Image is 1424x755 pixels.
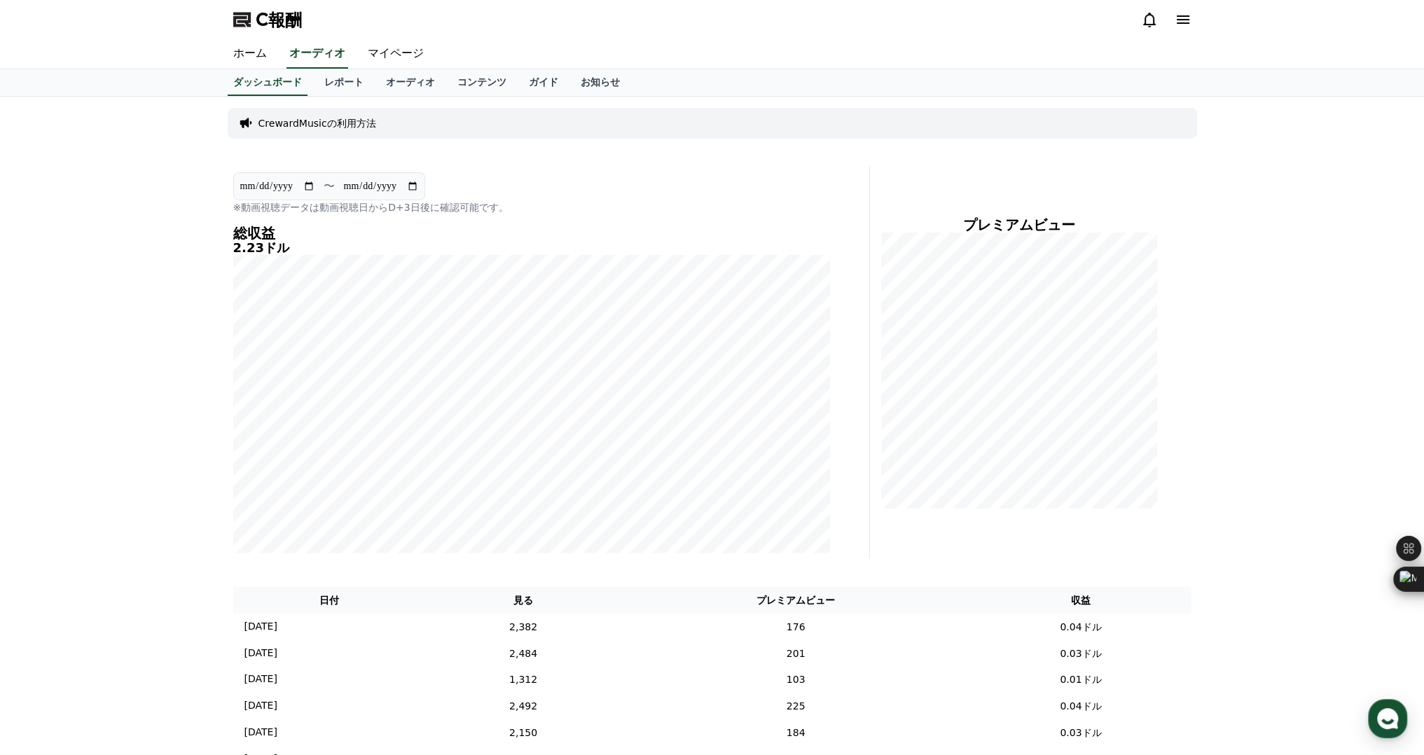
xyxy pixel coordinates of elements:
font: レポート [324,76,364,88]
font: 〜 [324,179,335,193]
font: 見る [513,595,533,606]
font: [DATE] [244,673,277,684]
font: [DATE] [244,647,277,658]
a: お知らせ [569,69,631,96]
a: Messages [92,444,181,479]
a: オーディオ [375,69,446,96]
font: 日付 [319,595,339,606]
font: 2,382 [509,621,537,632]
font: お知らせ [581,76,620,88]
font: 2.23ドル [233,240,289,255]
font: オーディオ [386,76,435,88]
font: 2,150 [509,726,537,737]
font: ガイド [529,76,558,88]
font: 0.04ドル [1060,700,1101,712]
font: [DATE] [244,621,277,632]
font: 0.01ドル [1060,674,1101,685]
font: 184 [787,726,806,737]
font: 2,484 [509,647,537,658]
span: Settings [207,465,242,476]
font: プレミアムビュー [756,595,835,606]
a: ダッシュボード [228,69,307,96]
font: ダッシュボード [233,76,302,88]
font: [DATE] [244,726,277,737]
font: マイページ [368,46,424,60]
font: プレミアムビュー [963,216,1075,233]
a: Settings [181,444,269,479]
span: Messages [116,466,158,477]
font: 収益 [1071,595,1091,606]
a: Home [4,444,92,479]
font: 0.03ドル [1060,726,1101,737]
font: 176 [787,621,806,632]
span: Home [36,465,60,476]
font: 201 [787,647,806,658]
font: オーディオ [289,46,345,60]
font: 0.04ドル [1060,621,1101,632]
font: C報酬 [256,10,302,29]
a: マイページ [357,39,435,69]
a: レポート [313,69,375,96]
a: C報酬 [233,8,302,31]
a: CrewardMusicの利用方法 [258,116,376,130]
font: 1,312 [509,674,537,685]
font: ホーム [233,46,267,60]
a: オーディオ [286,39,348,69]
a: コンテンツ [446,69,518,96]
font: CrewardMusicの利用方法 [258,118,376,129]
font: 103 [787,674,806,685]
font: 2,492 [509,700,537,712]
a: ガイド [518,69,569,96]
a: ホーム [222,39,278,69]
font: [DATE] [244,700,277,711]
font: 225 [787,700,806,712]
font: コンテンツ [457,76,506,88]
font: 総収益 [233,225,275,242]
font: ※動画視聴データは動画視聴日からD+3日後に確認可能です。 [233,202,509,213]
font: 0.03ドル [1060,647,1101,658]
